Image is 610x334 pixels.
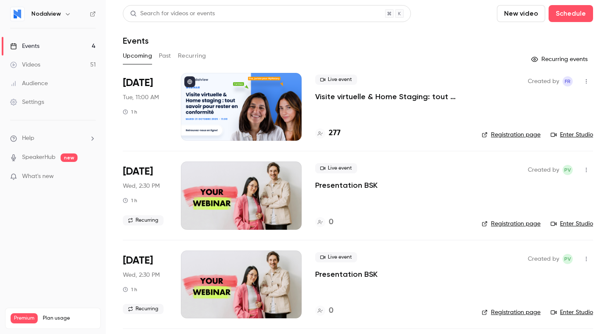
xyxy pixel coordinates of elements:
img: Nodalview [11,7,24,21]
span: Wed, 2:30 PM [123,271,160,279]
button: New video [497,5,545,22]
span: What's new [22,172,54,181]
span: Created by [528,165,559,175]
span: PV [564,254,571,264]
a: Enter Studio [551,131,593,139]
span: Florence Robert [563,76,573,86]
button: Past [159,49,171,63]
div: Events [10,42,39,50]
span: Created by [528,254,559,264]
span: Help [22,134,34,143]
div: Videos [10,61,40,69]
span: Paul Vérine [563,254,573,264]
div: Jul 29 Wed, 2:30 PM (Europe/Paris) [123,161,167,229]
a: Enter Studio [551,220,593,228]
div: Audience [10,79,48,88]
span: PV [564,165,571,175]
span: Premium [11,313,38,323]
span: [DATE] [123,254,153,267]
a: 0 [315,305,333,317]
a: SpeakerHub [22,153,55,162]
a: Presentation BSK [315,180,377,190]
a: Registration page [482,220,541,228]
button: Schedule [549,5,593,22]
h4: 0 [329,305,333,317]
li: help-dropdown-opener [10,134,96,143]
h4: 0 [329,217,333,228]
button: Recurring [178,49,206,63]
span: Tue, 11:00 AM [123,93,159,102]
a: Registration page [482,131,541,139]
h4: 277 [329,128,341,139]
h6: Nodalview [31,10,61,18]
span: Recurring [123,215,164,225]
span: [DATE] [123,165,153,178]
span: Paul Vérine [563,165,573,175]
span: Wed, 2:30 PM [123,182,160,190]
h1: Events [123,36,149,46]
span: FR [565,76,571,86]
a: 277 [315,128,341,139]
div: Oct 21 Tue, 11:00 AM (Europe/Brussels) [123,73,167,141]
a: Presentation BSK [315,269,377,279]
a: 0 [315,217,333,228]
div: 1 h [123,109,137,115]
div: 1 h [123,286,137,293]
a: Visite virtuelle & Home Staging: tout savoir pour rester en conformité [315,92,468,102]
div: Search for videos or events [130,9,215,18]
a: Registration page [482,308,541,317]
span: new [61,153,78,162]
a: Enter Studio [551,308,593,317]
span: [DATE] [123,76,153,90]
button: Upcoming [123,49,152,63]
span: Live event [315,252,357,262]
div: Settings [10,98,44,106]
span: Live event [315,163,357,173]
div: 1 h [123,197,137,204]
span: Recurring [123,304,164,314]
div: Aug 26 Wed, 2:30 PM (Europe/Paris) [123,250,167,318]
span: Live event [315,75,357,85]
button: Recurring events [527,53,593,66]
span: Plan usage [43,315,95,322]
span: Created by [528,76,559,86]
